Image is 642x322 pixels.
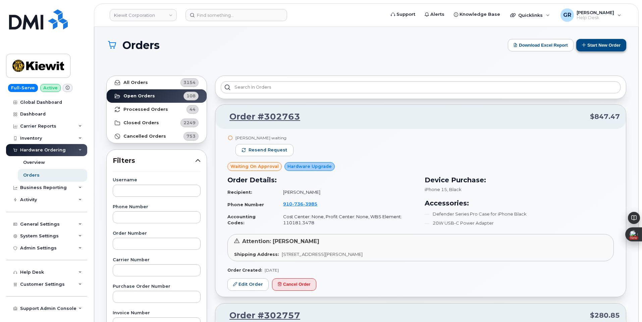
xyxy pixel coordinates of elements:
span: 3985 [303,201,317,206]
button: Cancel Order [272,278,316,291]
strong: Processed Orders [123,107,168,112]
li: 20W USB-C Power Adapter [425,220,614,226]
span: 3154 [183,79,196,86]
td: [PERSON_NAME] [277,186,417,198]
span: 753 [186,133,196,139]
a: Processed Orders44 [107,103,207,116]
span: iPhone 15 [425,187,447,192]
a: Order #302757 [221,310,300,322]
span: $280.85 [590,311,620,320]
a: Closed Orders2249 [107,116,207,130]
a: Edit Order [227,278,269,291]
span: [STREET_ADDRESS][PERSON_NAME] [282,251,363,257]
a: All Orders3154 [107,76,207,89]
span: [DATE] [265,268,279,273]
strong: Phone Number [227,202,264,207]
strong: Shipping Address: [234,251,279,257]
li: Defender Series Pro Case for iPhone Black [425,211,614,217]
span: Filters [113,156,195,166]
span: Hardware Upgrade [287,163,332,170]
label: Phone Number [113,205,201,209]
label: Username [113,178,201,182]
span: 736 [292,201,303,206]
label: Invoice Number [113,311,201,315]
button: Start New Order [576,39,626,51]
span: 910 [283,201,317,206]
strong: All Orders [123,80,148,85]
span: Waiting On Approval [230,163,279,170]
h3: Order Details: [227,175,417,185]
span: Orders [122,39,160,51]
iframe: Messenger Launcher [613,293,637,317]
strong: Recipient: [227,189,252,195]
label: Order Number [113,231,201,236]
span: 2249 [183,120,196,126]
strong: Accounting Codes: [227,214,256,226]
span: 44 [190,106,196,112]
a: Cancelled Orders753 [107,130,207,143]
label: Purchase Order Number [113,284,201,289]
h3: Device Purchase: [425,175,614,185]
strong: Order Created: [227,268,262,273]
strong: Closed Orders [123,120,159,126]
button: Resend request [235,144,293,156]
h3: Accessories: [425,198,614,208]
span: , Black [447,187,462,192]
button: Download Excel Report [508,39,574,51]
a: Open Orders108 [107,89,207,103]
div: [PERSON_NAME] waiting [235,135,293,141]
span: 108 [186,93,196,99]
input: Search in orders [221,81,621,93]
strong: Open Orders [123,93,155,99]
span: Resend request [249,147,287,153]
span: $847.47 [590,112,620,122]
strong: Cancelled Orders [123,134,166,139]
span: Attention: [PERSON_NAME] [242,238,319,244]
a: Order #302763 [221,111,300,123]
a: 9107363985 [283,201,325,206]
label: Carrier Number [113,258,201,262]
td: Cost Center: None, Profit Center: None, WBS Element: 110181.3478 [277,211,417,229]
